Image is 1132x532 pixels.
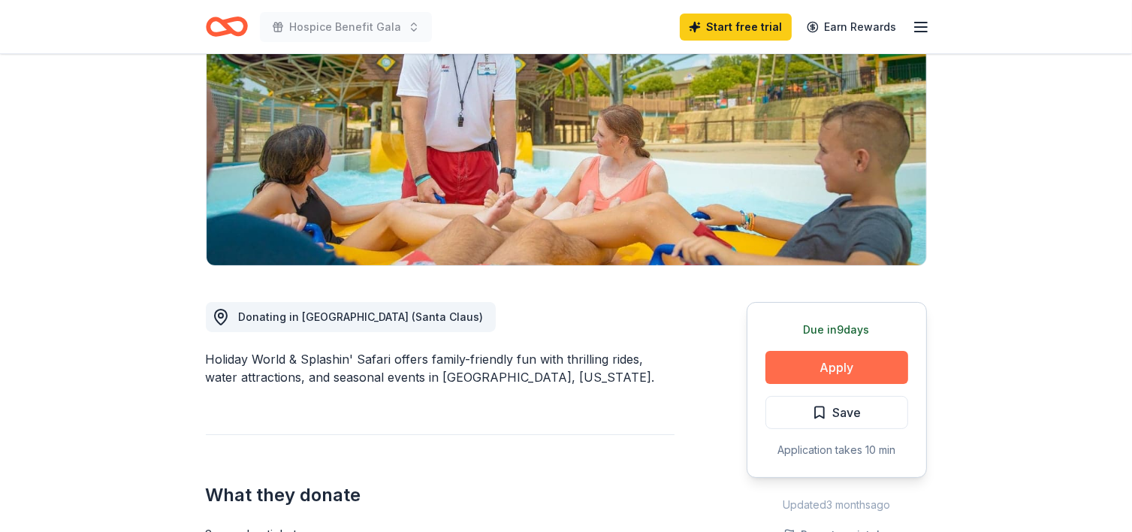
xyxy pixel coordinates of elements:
span: Save [833,403,862,422]
span: Donating in [GEOGRAPHIC_DATA] (Santa Claus) [239,310,484,323]
div: Due in 9 days [765,321,908,339]
button: Hospice Benefit Gala [260,12,432,42]
button: Apply [765,351,908,384]
a: Start free trial [680,14,792,41]
div: Updated 3 months ago [747,496,927,514]
a: Home [206,9,248,44]
span: Hospice Benefit Gala [290,18,402,36]
a: Earn Rewards [798,14,906,41]
h2: What they donate [206,483,675,507]
div: Holiday World & Splashin' Safari offers family-friendly fun with thrilling rides, water attractio... [206,350,675,386]
div: Application takes 10 min [765,441,908,459]
button: Save [765,396,908,429]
